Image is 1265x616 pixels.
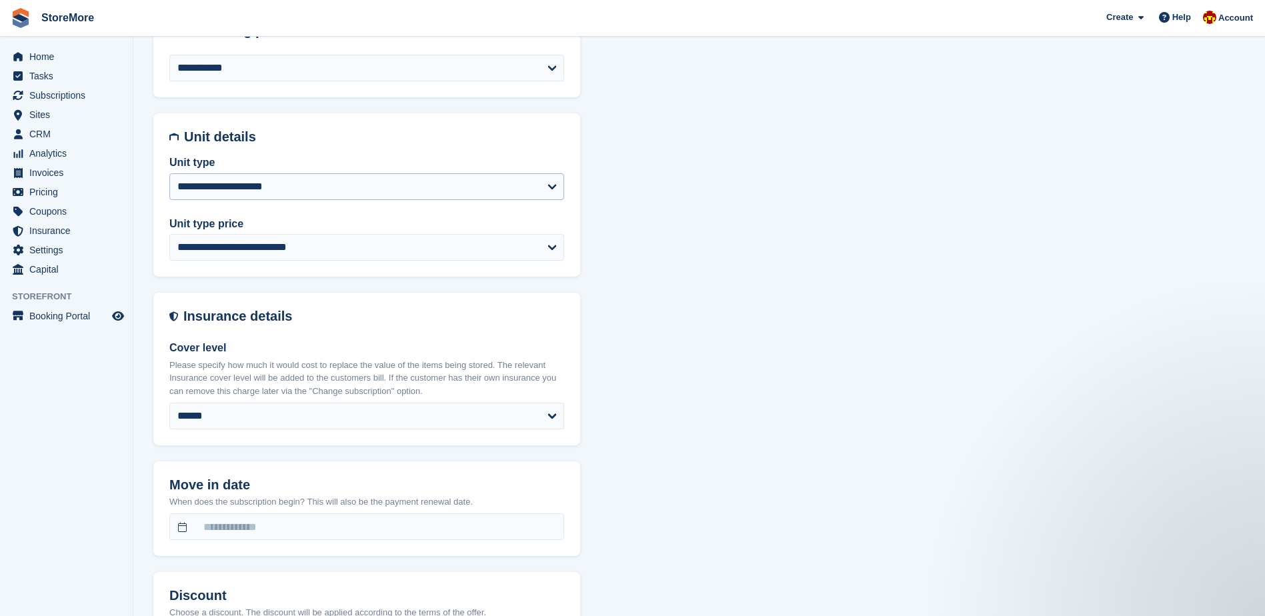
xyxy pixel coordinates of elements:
[1218,11,1253,25] span: Account
[169,477,564,493] h2: Move in date
[169,340,564,356] label: Cover level
[29,105,109,124] span: Sites
[7,183,126,201] a: menu
[36,7,99,29] a: StoreMore
[29,307,109,325] span: Booking Portal
[29,47,109,66] span: Home
[29,221,109,240] span: Insurance
[29,125,109,143] span: CRM
[1106,11,1133,24] span: Create
[7,260,126,279] a: menu
[169,309,178,324] img: insurance-details-icon-731ffda60807649b61249b889ba3c5e2b5c27d34e2e1fb37a309f0fde93ff34a.svg
[110,308,126,324] a: Preview store
[29,183,109,201] span: Pricing
[169,359,564,398] p: Please specify how much it would cost to replace the value of the items being stored. The relevan...
[29,67,109,85] span: Tasks
[183,309,564,324] h2: Insurance details
[7,144,126,163] a: menu
[169,216,564,232] label: Unit type price
[169,495,564,509] p: When does the subscription begin? This will also be the payment renewal date.
[7,105,126,124] a: menu
[29,86,109,105] span: Subscriptions
[12,290,133,303] span: Storefront
[29,260,109,279] span: Capital
[29,144,109,163] span: Analytics
[29,163,109,182] span: Invoices
[29,241,109,259] span: Settings
[1203,11,1216,24] img: Store More Team
[7,86,126,105] a: menu
[7,307,126,325] a: menu
[169,155,564,171] label: Unit type
[7,163,126,182] a: menu
[169,588,564,603] h2: Discount
[29,202,109,221] span: Coupons
[11,8,31,28] img: stora-icon-8386f47178a22dfd0bd8f6a31ec36ba5ce8667c1dd55bd0f319d3a0aa187defe.svg
[7,125,126,143] a: menu
[7,67,126,85] a: menu
[7,221,126,240] a: menu
[169,129,179,145] img: unit-details-icon-595b0c5c156355b767ba7b61e002efae458ec76ed5ec05730b8e856ff9ea34a9.svg
[7,202,126,221] a: menu
[184,129,564,145] h2: Unit details
[7,241,126,259] a: menu
[7,47,126,66] a: menu
[1172,11,1191,24] span: Help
